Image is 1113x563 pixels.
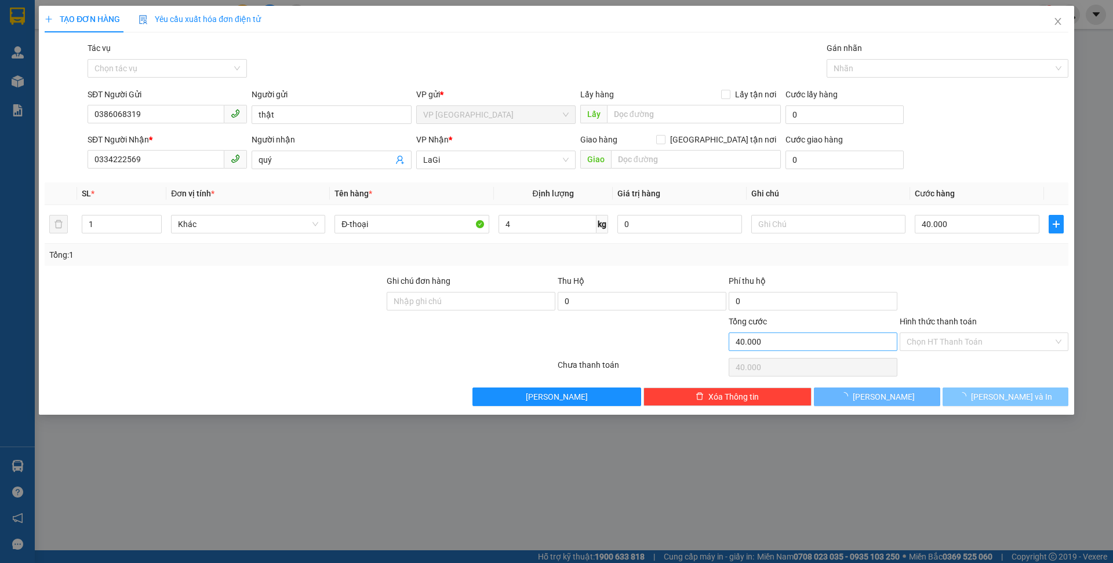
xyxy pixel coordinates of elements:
span: Cước hàng [915,189,955,198]
span: Xóa Thông tin [708,390,759,403]
div: VP gửi [416,88,576,101]
span: SL [82,189,91,198]
div: Tổng: 1 [49,248,430,261]
div: Người gửi [252,88,411,101]
input: Ghi chú đơn hàng [387,292,555,310]
span: Tên hàng [334,189,372,198]
button: [PERSON_NAME] [814,387,940,406]
span: Định lượng [533,189,574,198]
div: Phí thu hộ [729,275,897,292]
span: kg [596,215,608,233]
span: Lấy [580,105,607,123]
span: [PERSON_NAME] [853,390,915,403]
div: SĐT Người Nhận [88,133,247,146]
button: delete [49,215,68,233]
label: Cước lấy hàng [785,90,838,99]
div: Người nhận [252,133,411,146]
label: Cước giao hàng [785,135,843,144]
span: LaGi [423,151,569,169]
input: Dọc đường [607,105,781,123]
span: loading [840,392,853,400]
span: phone [231,109,240,118]
span: phone [231,154,240,163]
span: loading [958,392,971,400]
span: [GEOGRAPHIC_DATA] tận nơi [665,133,781,146]
span: plus [1049,220,1063,229]
button: deleteXóa Thông tin [643,387,812,406]
strong: Nhà xe Mỹ Loan [5,5,58,37]
div: SĐT Người Gửi [88,88,247,101]
span: VP Nhận [416,135,449,144]
span: 33 Bác Ái, P Phước Hội, TX Lagi [5,41,54,74]
input: VD: Bàn, Ghế [334,215,489,233]
span: delete [696,392,704,401]
input: Cước lấy hàng [785,105,904,124]
span: Yêu cầu xuất hóa đơn điện tử [139,14,261,24]
input: Cước giao hàng [785,151,904,169]
button: [PERSON_NAME] [472,387,641,406]
label: Gán nhãn [827,43,862,53]
span: Tổng cước [729,317,767,326]
input: Dọc đường [611,150,781,169]
img: icon [139,15,148,24]
label: Ghi chú đơn hàng [387,276,450,286]
span: [PERSON_NAME] và In [971,390,1052,403]
span: 0968278298 [5,75,57,86]
button: plus [1049,215,1064,233]
label: Tác vụ [88,43,111,53]
span: Thu Hộ [558,276,584,286]
span: Lấy tận nơi [730,88,781,101]
span: TẠO ĐƠN HÀNG [45,14,120,24]
span: [PERSON_NAME] [526,390,588,403]
input: Ghi Chú [751,215,905,233]
span: Giao hàng [580,135,617,144]
span: VP Thủ Đức [423,106,569,123]
th: Ghi chú [747,182,910,205]
span: user-add [395,155,405,164]
span: Lấy hàng [580,90,614,99]
span: Khác [178,215,318,233]
span: Đơn vị tính [171,189,214,198]
span: Giá trị hàng [617,189,660,198]
input: 0 [617,215,742,233]
label: Hình thức thanh toán [900,317,977,326]
span: plus [45,15,53,23]
div: Chưa thanh toán [556,359,728,379]
button: [PERSON_NAME] và In [943,387,1068,406]
span: TZQSIZ75 [92,20,141,33]
button: Close [1042,6,1074,38]
span: close [1053,17,1063,26]
span: Giao [580,150,611,169]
